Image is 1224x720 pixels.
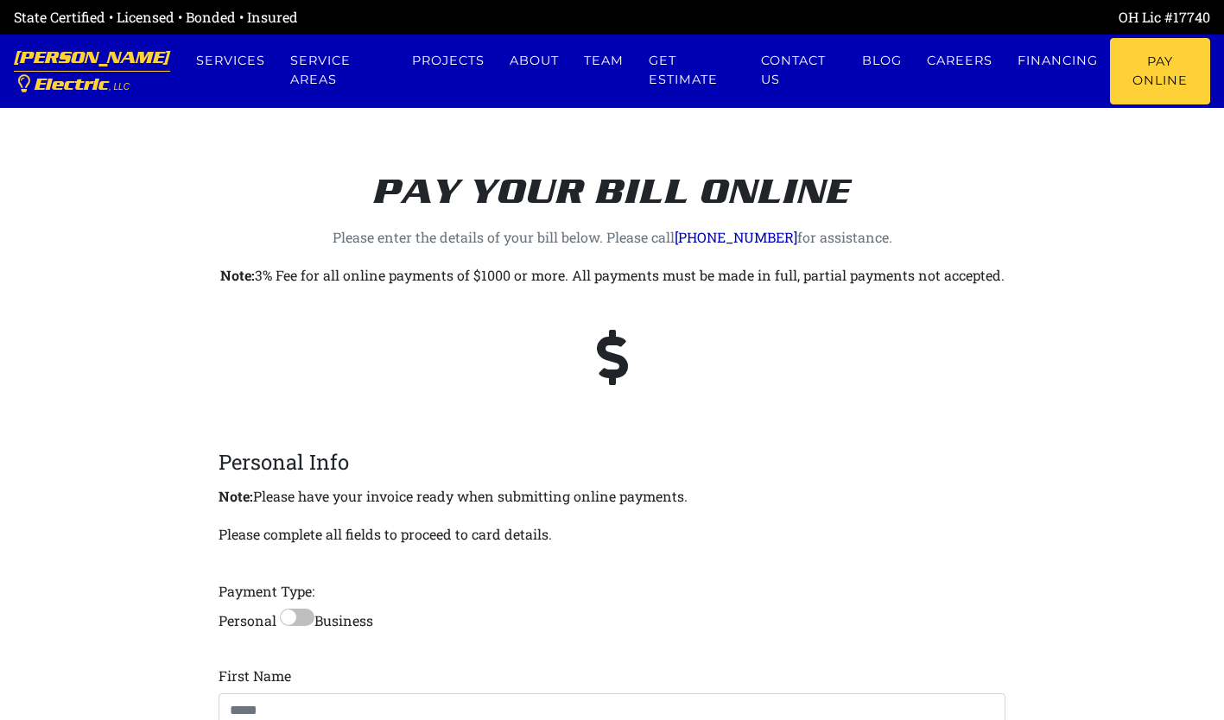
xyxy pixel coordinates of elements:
[133,129,1092,212] h2: Pay your bill online
[1005,38,1110,84] a: Financing
[14,7,612,28] div: State Certified • Licensed • Bonded • Insured
[636,38,748,103] a: Get estimate
[184,38,278,84] a: Services
[219,522,552,546] p: Please complete all fields to proceed to card details.
[749,38,850,103] a: Contact us
[1110,38,1210,104] a: Pay Online
[220,266,255,284] strong: Note:
[675,228,797,246] a: [PHONE_NUMBER]
[612,7,1211,28] div: OH Lic #17740
[850,38,915,84] a: Blog
[278,38,400,103] a: Service Areas
[109,82,130,92] span: , LLC
[14,35,170,108] a: [PERSON_NAME] Electric, LLC
[400,38,498,84] a: Projects
[219,581,314,602] label: Payment Type:
[133,263,1092,287] p: 3% Fee for all online payments of $1000 or more. All payments must be made in full, partial payme...
[498,38,572,84] a: About
[219,666,291,686] label: First Name
[133,225,1092,249] p: Please enter the details of your bill below. Please call for assistance.
[219,484,1006,508] p: Please have your invoice ready when submitting online payments.
[219,446,1006,477] legend: Personal Info
[219,487,253,505] strong: Note:
[914,38,1005,84] a: Careers
[571,38,636,84] a: Team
